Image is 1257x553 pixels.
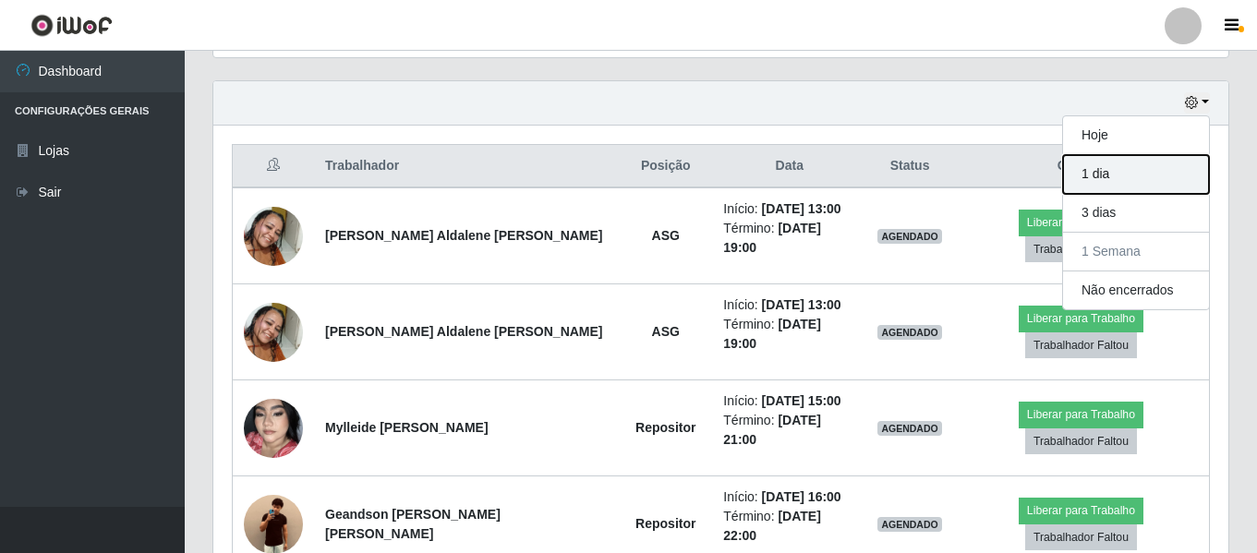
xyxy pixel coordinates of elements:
[1063,155,1209,194] button: 1 dia
[1063,271,1209,309] button: Não encerrados
[762,201,841,216] time: [DATE] 13:00
[877,325,942,340] span: AGENDADO
[723,411,855,450] li: Término:
[1025,332,1137,358] button: Trabalhador Faltou
[1019,210,1143,235] button: Liberar para Trabalho
[723,487,855,507] li: Início:
[1063,233,1209,271] button: 1 Semana
[325,420,489,435] strong: Mylleide [PERSON_NAME]
[1025,428,1137,454] button: Trabalhador Faltou
[723,391,855,411] li: Início:
[953,145,1210,188] th: Opções
[314,145,619,188] th: Trabalhador
[635,420,695,435] strong: Repositor
[762,297,841,312] time: [DATE] 13:00
[244,376,303,481] img: 1751397040132.jpeg
[1019,402,1143,427] button: Liberar para Trabalho
[325,324,603,339] strong: [PERSON_NAME] Aldalene [PERSON_NAME]
[30,14,113,37] img: CoreUI Logo
[325,507,501,541] strong: Geandson [PERSON_NAME] [PERSON_NAME]
[723,199,855,219] li: Início:
[652,228,680,243] strong: ASG
[635,516,695,531] strong: Repositor
[1063,194,1209,233] button: 3 dias
[762,393,841,408] time: [DATE] 15:00
[866,145,953,188] th: Status
[1019,306,1143,331] button: Liberar para Trabalho
[877,517,942,532] span: AGENDADO
[762,489,841,504] time: [DATE] 16:00
[244,280,303,385] img: 1756302918902.jpeg
[1063,116,1209,155] button: Hoje
[723,219,855,258] li: Término:
[877,229,942,244] span: AGENDADO
[723,315,855,354] li: Término:
[712,145,866,188] th: Data
[325,228,603,243] strong: [PERSON_NAME] Aldalene [PERSON_NAME]
[877,421,942,436] span: AGENDADO
[1025,524,1137,550] button: Trabalhador Faltou
[1019,498,1143,523] button: Liberar para Trabalho
[1025,236,1137,262] button: Trabalhador Faltou
[619,145,712,188] th: Posição
[723,507,855,546] li: Término:
[652,324,680,339] strong: ASG
[244,184,303,289] img: 1756302918902.jpeg
[723,295,855,315] li: Início:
